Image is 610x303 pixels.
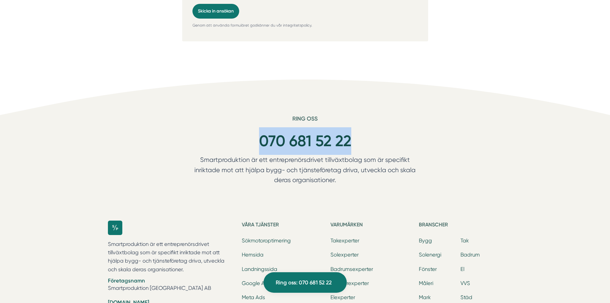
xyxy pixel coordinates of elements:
[330,221,414,231] h5: Varumärken
[460,238,469,244] a: Tak
[460,252,480,258] a: Badrum
[330,294,355,300] a: Elexperter
[264,272,347,293] a: Ring oss: 070 681 52 22
[419,280,433,286] a: Måleri
[330,280,369,286] a: Fönsterexperter
[242,238,291,244] a: Sökmotoroptimering
[192,22,418,29] p: Genom att använda formuläret godkänner du vår integritetspolicy.
[419,221,502,231] h5: Branscher
[259,132,351,150] a: 070 681 52 22
[419,238,432,244] a: Bygg
[182,155,428,188] p: Smartproduktion är ett entreprenörsdrivet tillväxtbolag som är specifikt inriktade mot att hjälpa...
[330,252,359,258] a: Solexperter
[192,4,239,19] button: Skicka in ansökan
[242,252,264,258] a: Hemsida
[330,238,359,244] a: Takexperter
[330,266,373,272] a: Badrumsexperter
[242,294,265,300] a: Meta Ads
[108,277,145,284] strong: Företagsnamn
[242,221,325,231] h5: Våra tjänster
[460,266,464,272] a: El
[460,280,470,286] a: VVS
[460,294,472,300] a: Städ
[242,266,277,272] a: Landningssida
[242,280,271,286] a: Google Ads
[419,294,431,300] a: Mark
[276,278,332,287] span: Ring oss: 070 681 52 22
[419,266,437,272] a: Fönster
[108,240,234,274] p: Smartproduktion är ett entreprenörsdrivet tillväxtbolag som är specifikt inriktade mot att hjälpa...
[419,252,441,258] a: Solenergi
[108,277,234,293] li: Smartproduktion [GEOGRAPHIC_DATA] AB
[182,115,428,127] h6: Ring oss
